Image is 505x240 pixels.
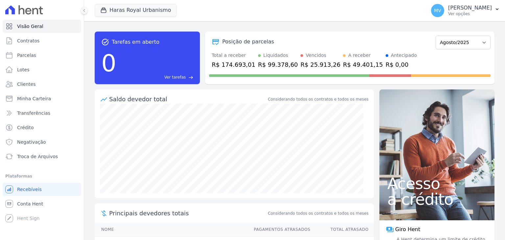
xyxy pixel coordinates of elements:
[109,95,267,104] div: Saldo devedor total
[3,135,81,149] a: Negativação
[434,8,441,13] span: MV
[17,153,58,160] span: Troca de Arquivos
[3,121,81,134] a: Crédito
[17,66,30,73] span: Lotes
[95,223,248,236] th: Nome
[258,60,298,69] div: R$ 99.378,60
[5,172,79,180] div: Plataformas
[17,52,36,59] span: Parcelas
[387,191,487,207] span: a crédito
[395,226,420,233] span: Giro Hent
[188,75,193,80] span: east
[386,60,417,69] div: R$ 0,00
[391,52,417,59] div: Antecipado
[387,176,487,191] span: Acesso
[3,63,81,76] a: Lotes
[119,74,193,80] a: Ver tarefas east
[301,60,340,69] div: R$ 25.913,26
[17,139,46,145] span: Negativação
[3,107,81,120] a: Transferências
[3,49,81,62] a: Parcelas
[212,60,255,69] div: R$ 174.693,01
[3,92,81,105] a: Minha Carteira
[17,186,42,193] span: Recebíveis
[112,38,159,46] span: Tarefas em aberto
[17,95,51,102] span: Minha Carteira
[348,52,371,59] div: A receber
[17,37,39,44] span: Contratos
[3,20,81,33] a: Visão Geral
[268,96,369,102] div: Considerando todos os contratos e todos os meses
[311,223,374,236] th: Total Atrasado
[3,78,81,91] a: Clientes
[3,34,81,47] a: Contratos
[3,150,81,163] a: Troca de Arquivos
[222,38,274,46] div: Posição de parcelas
[306,52,326,59] div: Vencidos
[3,197,81,210] a: Conta Hent
[101,38,109,46] span: task_alt
[268,210,369,216] span: Considerando todos os contratos e todos os meses
[17,124,34,131] span: Crédito
[343,60,383,69] div: R$ 49.401,15
[448,11,492,16] p: Ver opções
[212,52,255,59] div: Total a receber
[263,52,288,59] div: Liquidados
[426,1,505,20] button: MV [PERSON_NAME] Ver opções
[17,110,50,116] span: Transferências
[248,223,311,236] th: Pagamentos Atrasados
[95,4,177,16] button: Haras Royal Urbanismo
[17,201,43,207] span: Conta Hent
[109,209,267,218] span: Principais devedores totais
[17,81,36,87] span: Clientes
[101,46,116,80] div: 0
[164,74,186,80] span: Ver tarefas
[17,23,43,30] span: Visão Geral
[3,183,81,196] a: Recebíveis
[448,5,492,11] p: [PERSON_NAME]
